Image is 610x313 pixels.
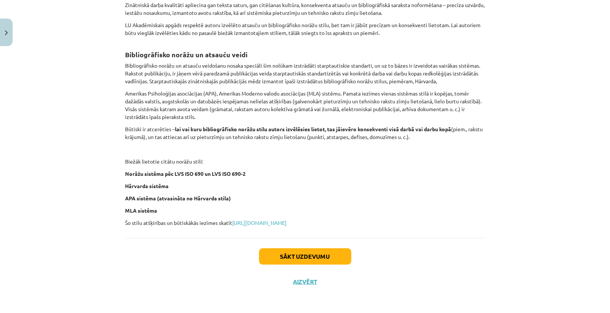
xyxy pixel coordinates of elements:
[175,126,451,132] b: lai vai kuru bibliogrāfisko norāžu stilu autors izvēlēsies lietot, tas jāievēro konsekventi visā ...
[125,195,231,201] b: APA sistēma (atvasināta no Hārvarda stila)
[291,278,319,285] button: Aizvērt
[259,248,351,265] button: Sākt uzdevumu
[125,62,485,85] p: Bibliogrāfisko norāžu un atsauču veidošanu nosaka speciāli šim nolūkam izstrādāti starptautiskie ...
[125,1,485,17] p: Zinātniskā darba kvalitāti apliecina gan teksta saturs, gan citēšanas kultūra, konsekventa atsauč...
[125,219,485,227] p: Šo stilu atšķirības un būtiskākās iezīmes skatīt
[5,30,8,35] img: icon-close-lesson-0947bae3869378f0d4975bcd49f059093ad1ed9edebbc8119c70593378902aed.svg
[125,207,157,214] b: MLA sistēma
[125,158,485,165] p: Biežāk lietotie citātu norāžu stili:
[125,170,246,177] b: Norāžu sistēma pēc LVS ISO 690 un LVS ISO 690-2
[125,50,248,59] b: Bibliogrāfisko norāžu un atsauču veidi
[125,183,169,189] b: Hārvarda sistēma
[125,125,485,141] p: Būtiski ir atcerēties – (piem., rakstu krājumā), un tas attiecas arī uz pieturzīmju un tehnisko r...
[233,219,287,226] a: [URL][DOMAIN_NAME]
[125,21,485,37] p: LU Akadēmiskais apgāds respektē autoru izvēlēto atsauču un bibliogrāfisko norāžu stilu, bet tam i...
[125,90,485,121] p: Amerikas Psiholoģijas asociācijas (APA), Amerikas Moderno valodu asociācijas (MLA) sistēmu. Pamat...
